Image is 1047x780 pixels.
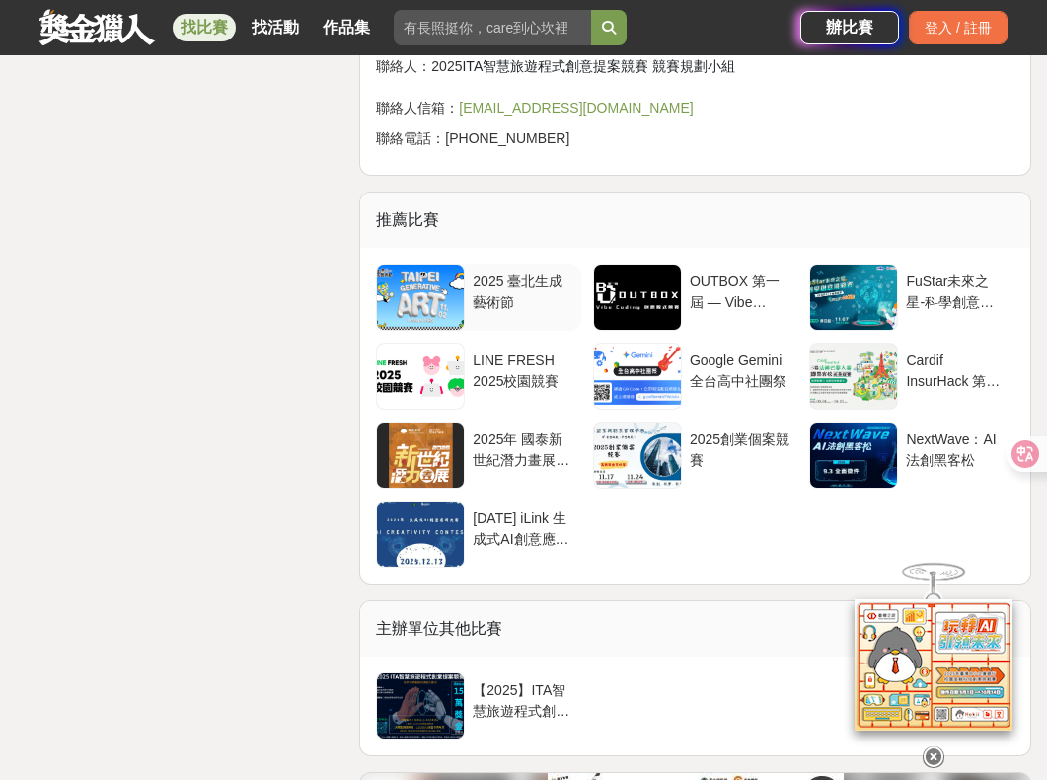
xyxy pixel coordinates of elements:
div: 主辦單位其他比賽 [360,601,1030,657]
div: Cardif InsurHack 第三屆法國巴黎人壽校園黑客松商業競賽 [906,351,1007,388]
a: LINE FRESH 2025校園競賽 [376,343,581,410]
div: 推薦比賽 [360,193,1030,248]
p: 聯絡人： 聯絡人信箱： [376,56,1014,118]
div: 登入 / 註冊 [909,11,1008,44]
span: ITA智慧旅遊程式創意提案競賽 競賽規劃小組 [462,58,735,74]
span: 2025 [431,58,462,74]
div: FuStar未來之星-科學創意挑戰賽 [906,272,1007,309]
div: 【2025】ITA智慧旅遊程式創意提案競賽 [473,680,573,718]
div: 2025創業個案競賽 [690,429,790,467]
div: Google Gemini 全台高中社團祭 [690,351,790,388]
a: 2025 臺北生成藝術節 [376,264,581,331]
a: OUTBOX 第一屆 — Vibe Coding AI創新程式競賽 [593,264,798,331]
a: NextWave：AI法創黑客松 [809,422,1014,489]
div: OUTBOX 第一屆 — Vibe Coding AI創新程式競賽 [690,272,790,309]
div: 2025年 國泰新世紀潛力畫展 繪畫比賽 [473,429,573,467]
div: 2025 臺北生成藝術節 [473,272,573,309]
a: 2025創業個案競賽 [593,422,798,489]
div: NextWave：AI法創黑客松 [906,429,1007,467]
div: [DATE] iLink 生成式AI創意應用大賽 [473,508,573,546]
a: [EMAIL_ADDRESS][DOMAIN_NAME] [459,100,693,116]
a: 【2025】ITA智慧旅遊程式創意提案競賽 [376,672,581,740]
a: [DATE] iLink 生成式AI創意應用大賽 [376,501,581,568]
a: 2025年 國泰新世紀潛力畫展 繪畫比賽 [376,422,581,489]
div: LINE FRESH 2025校園競賽 [473,351,573,388]
a: Google Gemini 全台高中社團祭 [593,343,798,410]
img: d2146d9a-e6f6-4337-9592-8cefde37ba6b.png [855,599,1012,731]
a: 辦比賽 [800,11,899,44]
a: Cardif InsurHack 第三屆法國巴黎人壽校園黑客松商業競賽 [809,343,1014,410]
p: 聯絡電話：[PHONE_NUMBER] [376,128,1014,149]
a: FuStar未來之星-科學創意挑戰賽 [809,264,1014,331]
a: 找比賽 [173,14,236,41]
a: 作品集 [315,14,378,41]
a: 找活動 [244,14,307,41]
input: 有長照挺你，care到心坎裡！青春出手，拍出照顧 影音徵件活動 [394,10,591,45]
